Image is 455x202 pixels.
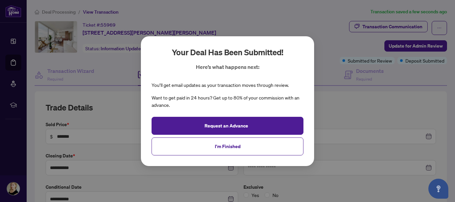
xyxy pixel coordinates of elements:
[215,141,240,151] span: I'm Finished
[152,137,303,155] button: I'm Finished
[152,94,303,109] div: Want to get paid in 24 hours? Get up to 80% of your commission with an advance.
[152,82,289,89] div: You’ll get email updates as your transaction moves through review.
[205,120,248,131] span: Request an Advance
[152,116,303,134] button: Request an Advance
[428,179,448,199] button: Open asap
[196,63,259,71] p: Here’s what happens next:
[172,47,283,58] h2: Your deal has been submitted!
